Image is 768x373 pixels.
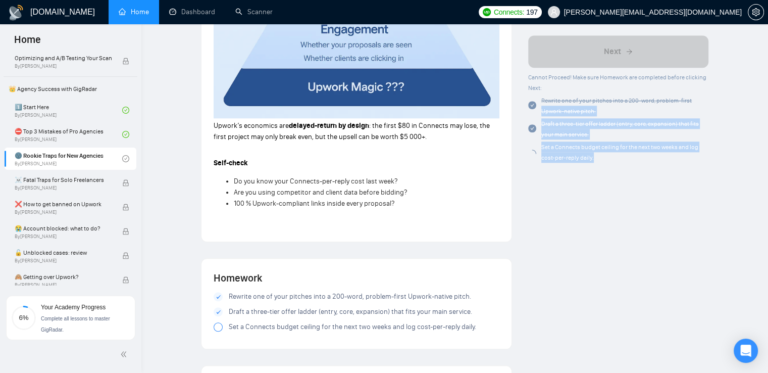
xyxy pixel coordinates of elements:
[234,177,397,185] span: Do you know your Connects-per-reply cost last week?
[229,321,476,333] span: Set a Connects budget ceiling for the next two weeks and log cost-per-reply daily.
[15,223,112,234] span: 😭 Account blocked: what to do?
[12,314,36,321] span: 6%
[122,204,129,211] span: lock
[214,271,499,285] h4: Homework
[748,8,764,16] a: setting
[8,5,24,21] img: logo
[15,123,122,146] a: ⛔ Top 3 Mistakes of Pro AgenciesBy[PERSON_NAME]
[15,282,112,288] span: By [PERSON_NAME]
[15,99,122,121] a: 1️⃣ Start HereBy[PERSON_NAME]
[6,32,49,54] span: Home
[122,131,129,138] span: check-circle
[122,155,129,162] span: check-circle
[122,58,129,65] span: lock
[734,339,758,363] div: Open Intercom Messenger
[15,63,112,69] span: By [PERSON_NAME]
[122,179,129,186] span: lock
[528,124,536,132] span: check-circle
[15,148,122,170] a: 🌚 Rookie Traps for New AgenciesBy[PERSON_NAME]
[122,228,129,235] span: lock
[541,120,699,138] span: Draft a three-tier offer ladder (entry, core, expansion) that fits your main service.
[748,4,764,20] button: setting
[122,276,129,284] span: lock
[15,248,112,258] span: 🔓 Unblocked cases: review
[604,45,621,58] span: Next
[528,74,706,91] span: Cannot Proceed! Make sure Homework are completed before clicking Next:
[528,149,536,157] span: loading
[15,209,112,215] span: By [PERSON_NAME]
[541,144,698,161] span: Set a Connects budget ceiling for the next two weeks and log cost-per-reply daily.
[528,101,536,109] span: check-circle
[550,9,557,16] span: user
[289,121,369,130] strong: delayed-return by design
[15,175,112,185] span: ☠️ Fatal Traps for Solo Freelancers
[235,8,273,16] a: searchScanner
[234,188,407,197] span: Are you using competitor and client data before bidding?
[41,304,106,311] span: Your Academy Progress
[214,159,248,167] strong: Self-check
[15,234,112,240] span: By [PERSON_NAME]
[122,252,129,259] span: lock
[483,8,491,16] img: upwork-logo.png
[15,199,112,209] span: ❌ How to get banned on Upwork
[5,79,136,99] span: 👑 Agency Success with GigRadar
[15,258,112,264] span: By [PERSON_NAME]
[15,185,112,191] span: By [PERSON_NAME]
[41,316,110,333] span: Complete all lessons to master GigRadar.
[15,53,112,63] span: Optimizing and A/B Testing Your Scanner for Better Results
[15,272,112,282] span: 🙈 Getting over Upwork?
[119,8,149,16] a: homeHome
[494,7,524,18] span: Connects:
[229,306,472,317] span: Draft a three-tier offer ladder (entry, core, expansion) that fits your main service.
[214,121,289,130] span: Upwork’s economics are
[120,349,130,359] span: double-left
[528,35,708,68] button: Next
[229,291,471,302] span: Rewrite one of your pitches into a 200-word, problem-first Upwork-native pitch.
[169,8,215,16] a: dashboardDashboard
[526,7,537,18] span: 197
[122,107,129,114] span: check-circle
[541,97,692,115] span: Rewrite one of your pitches into a 200-word, problem-first Upwork-native pitch.
[234,199,394,208] span: 100 % Upwork-compliant links inside every proposal?
[748,8,763,16] span: setting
